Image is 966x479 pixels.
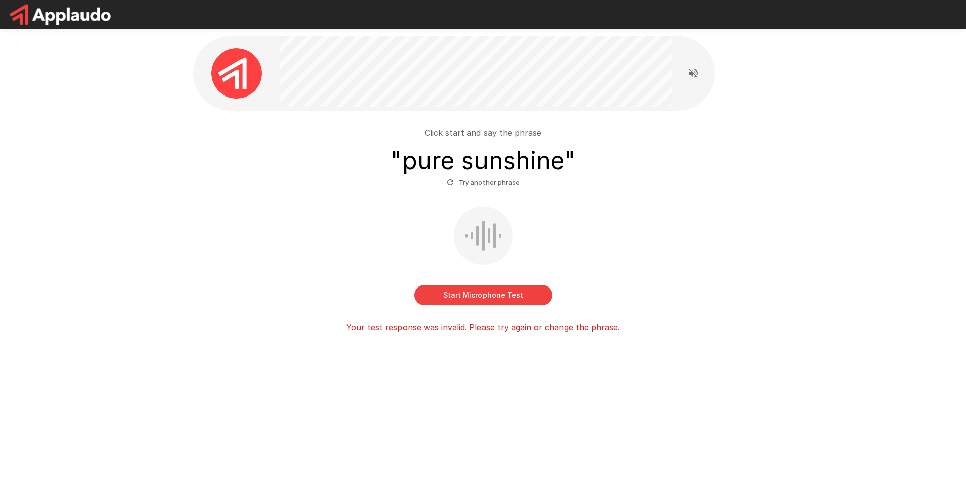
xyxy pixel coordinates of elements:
p: Click start and say the phrase [425,127,541,139]
h3: " pure sunshine " [391,147,575,175]
p: Your test response was invalid. Please try again or change the phrase. [346,321,620,333]
button: Try another phrase [444,175,522,190]
img: applaudo_avatar.png [211,48,262,99]
button: Read questions aloud [683,63,703,83]
button: Start Microphone Test [414,285,552,305]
